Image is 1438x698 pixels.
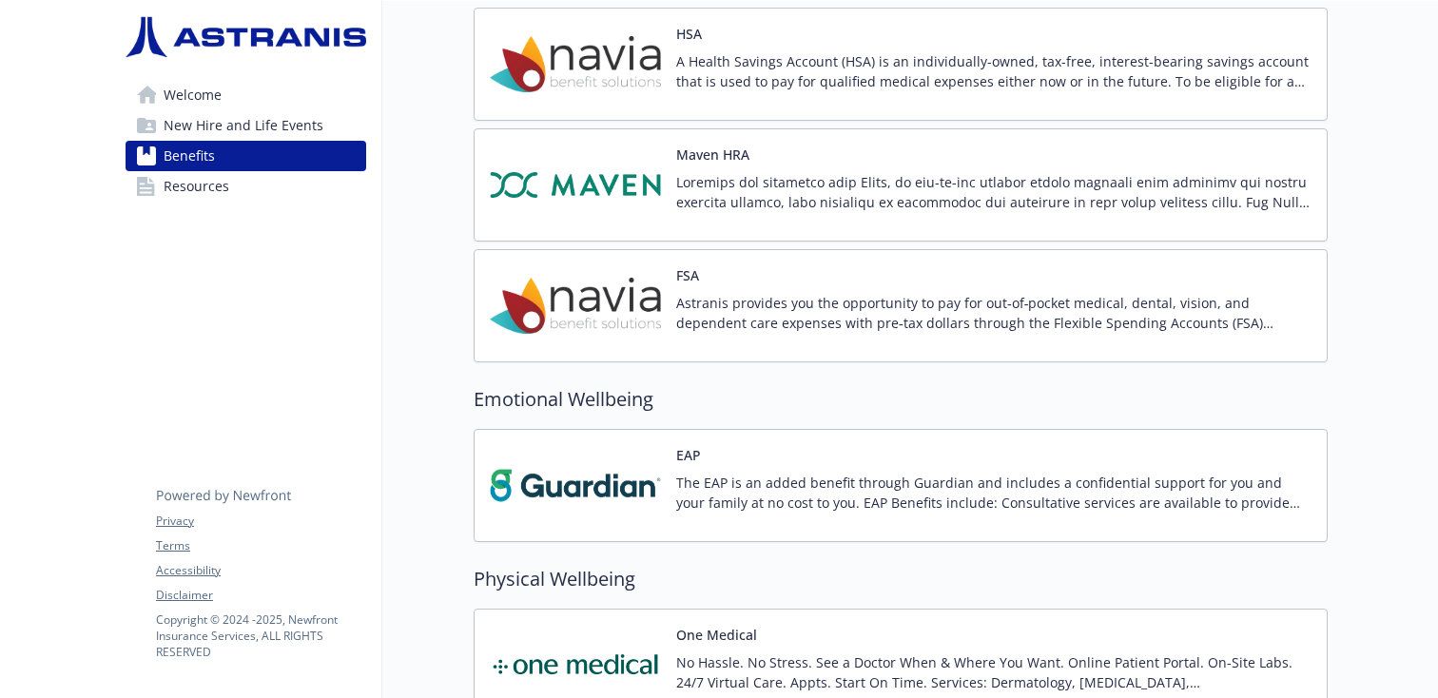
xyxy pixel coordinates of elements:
h2: Emotional Wellbeing [474,385,1328,414]
button: HSA [676,24,702,44]
span: Benefits [164,141,215,171]
span: Welcome [164,80,222,110]
h2: Physical Wellbeing [474,565,1328,593]
a: Benefits [126,141,366,171]
p: Copyright © 2024 - 2025 , Newfront Insurance Services, ALL RIGHTS RESERVED [156,611,365,660]
a: Disclaimer [156,587,365,604]
p: A Health Savings Account (HSA) is an individually-owned, tax-free, interest-bearing savings accou... [676,51,1312,91]
a: Privacy [156,513,365,530]
img: Navia Benefit Solutions carrier logo [490,265,661,346]
a: Welcome [126,80,366,110]
button: Maven HRA [676,145,749,165]
img: Guardian carrier logo [490,445,661,526]
span: Resources [164,171,229,202]
button: FSA [676,265,699,285]
a: Accessibility [156,562,365,579]
p: Astranis provides you the opportunity to pay for out‐of‐pocket medical, dental, vision, and depen... [676,293,1312,333]
p: Loremips dol sitametco adip Elits, do eiu-te-inc utlabor etdolo magnaali enim adminimv qui nostru... [676,172,1312,212]
button: EAP [676,445,701,465]
a: Resources [126,171,366,202]
img: Navia Benefit Solutions carrier logo [490,24,661,105]
p: No Hassle. No Stress. See a Doctor When & Where You Want. Online Patient Portal. On-Site Labs. 24... [676,652,1312,692]
p: The EAP is an added benefit through Guardian and includes a confidential support for you and your... [676,473,1312,513]
a: Terms [156,537,365,554]
img: Maven carrier logo [490,145,661,225]
button: One Medical [676,625,757,645]
a: New Hire and Life Events [126,110,366,141]
span: New Hire and Life Events [164,110,323,141]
